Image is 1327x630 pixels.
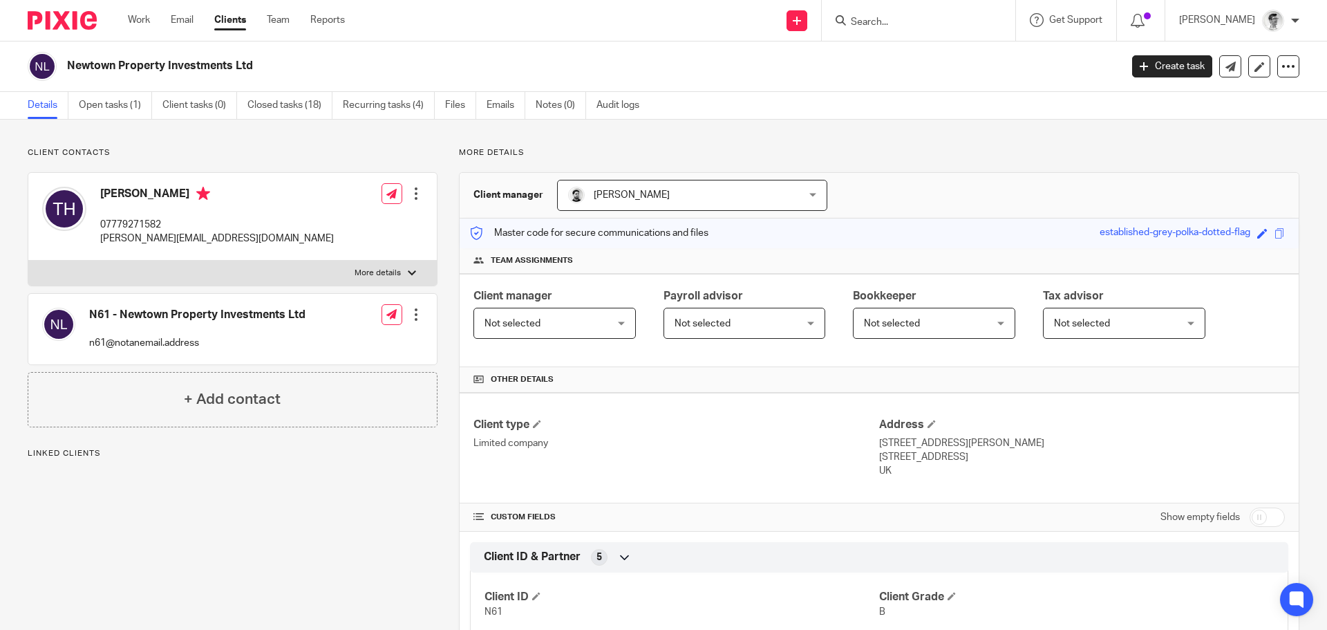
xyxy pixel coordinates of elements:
[100,232,334,245] p: [PERSON_NAME][EMAIL_ADDRESS][DOMAIN_NAME]
[42,308,75,341] img: svg%3E
[596,550,602,564] span: 5
[445,92,476,119] a: Files
[1049,15,1102,25] span: Get Support
[473,418,879,432] h4: Client type
[1179,13,1255,27] p: [PERSON_NAME]
[1043,290,1104,302] span: Tax advisor
[310,13,345,27] a: Reports
[568,187,585,203] img: Cam_2025.jpg
[171,13,194,27] a: Email
[864,319,920,328] span: Not selected
[536,92,586,119] a: Notes (0)
[28,11,97,30] img: Pixie
[100,187,334,204] h4: [PERSON_NAME]
[879,590,1274,604] h4: Client Grade
[473,436,879,450] p: Limited company
[89,336,305,350] p: n61@notanemail.address
[128,13,150,27] a: Work
[473,290,552,302] span: Client manager
[214,13,246,27] a: Clients
[28,52,57,81] img: svg%3E
[879,450,1285,464] p: [STREET_ADDRESS]
[100,218,334,232] p: 07779271582
[459,147,1299,158] p: More details
[879,418,1285,432] h4: Address
[853,290,916,302] span: Bookkeeper
[879,464,1285,478] p: UK
[79,92,152,119] a: Open tasks (1)
[67,59,903,73] h2: Newtown Property Investments Ltd
[162,92,237,119] a: Client tasks (0)
[1132,55,1212,77] a: Create task
[484,319,540,328] span: Not selected
[473,512,879,523] h4: CUSTOM FIELDS
[675,319,731,328] span: Not selected
[247,92,332,119] a: Closed tasks (18)
[487,92,525,119] a: Emails
[491,255,573,266] span: Team assignments
[196,187,210,201] i: Primary
[470,226,708,240] p: Master code for secure communications and files
[28,92,68,119] a: Details
[343,92,435,119] a: Recurring tasks (4)
[596,92,650,119] a: Audit logs
[1100,225,1250,241] div: established-grey-polka-dotted-flag
[89,308,305,322] h4: N61 - Newtown Property Investments Ltd
[28,147,437,158] p: Client contacts
[1262,10,1284,32] img: Adam_2025.jpg
[663,290,743,302] span: Payroll advisor
[491,374,554,385] span: Other details
[849,17,974,29] input: Search
[355,268,401,279] p: More details
[1054,319,1110,328] span: Not selected
[1160,510,1240,524] label: Show empty fields
[42,187,86,231] img: svg%3E
[267,13,290,27] a: Team
[484,550,581,564] span: Client ID & Partner
[184,389,281,410] h4: + Add contact
[879,436,1285,450] p: [STREET_ADDRESS][PERSON_NAME]
[484,607,502,617] span: N61
[879,607,885,617] span: B
[28,448,437,459] p: Linked clients
[484,590,879,604] h4: Client ID
[473,188,543,202] h3: Client manager
[594,190,670,200] span: [PERSON_NAME]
